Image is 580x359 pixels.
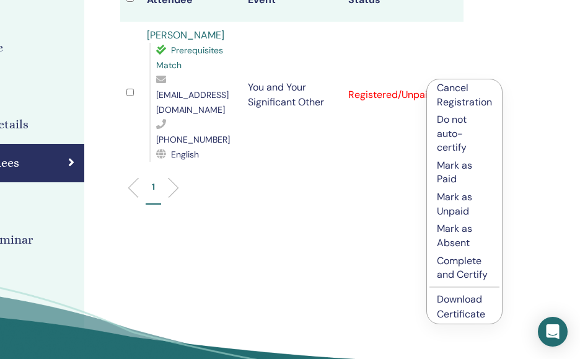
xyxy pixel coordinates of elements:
p: Mark as Absent [437,222,492,250]
p: Mark as Unpaid [437,190,492,218]
p: Mark as Paid [437,159,492,187]
span: [PHONE_NUMBER] [156,134,230,145]
p: Cancel Registration [437,81,492,109]
span: English [171,149,199,160]
p: Complete and Certify [437,254,492,282]
a: [PERSON_NAME] [147,29,224,42]
a: Download Certificate [437,293,485,321]
p: 1 [152,180,155,193]
td: You and Your Significant Other [242,22,343,168]
p: Do not auto-certify [437,113,492,154]
span: [EMAIL_ADDRESS][DOMAIN_NAME] [156,89,229,115]
span: Prerequisites Match [156,45,223,71]
div: Open Intercom Messenger [538,317,568,347]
